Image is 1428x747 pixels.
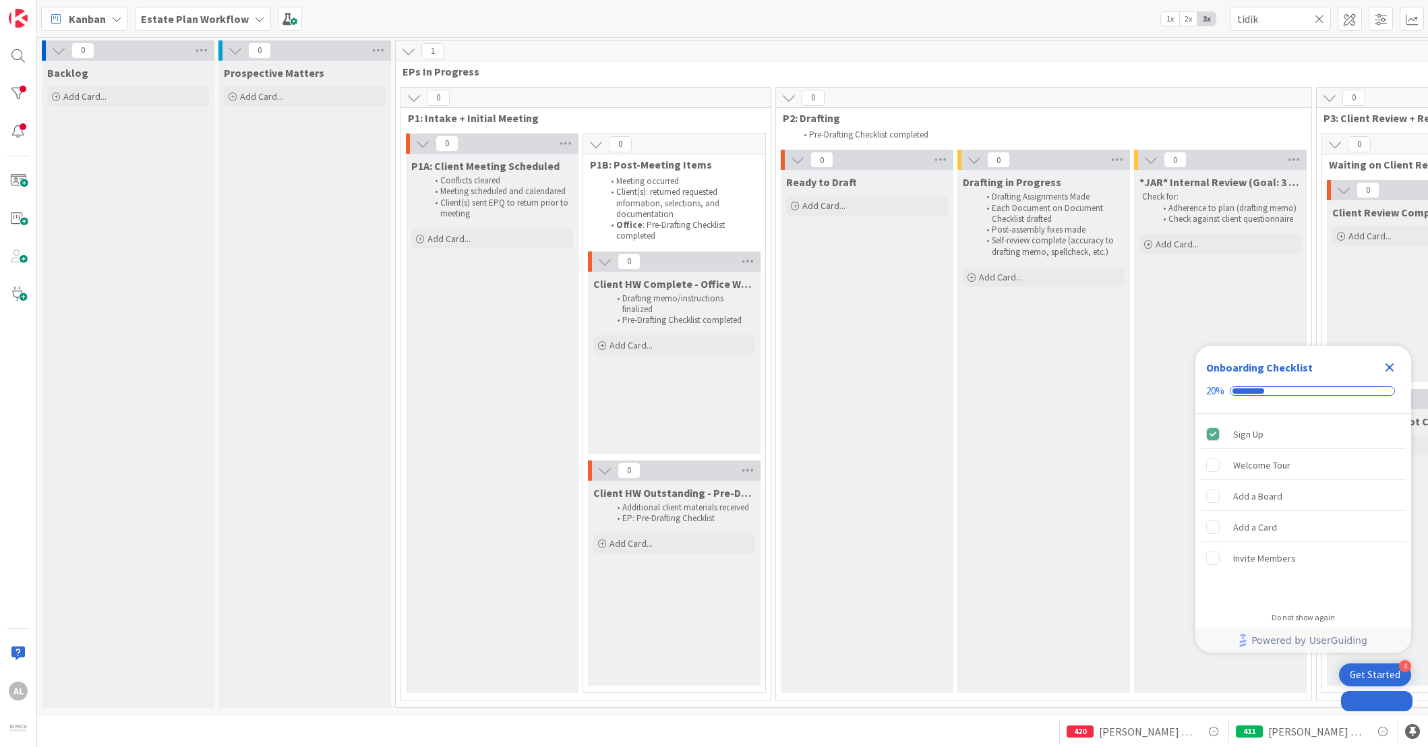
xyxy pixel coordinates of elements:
[1156,203,1299,214] li: Adherence to plan (drafting memo)
[427,175,571,186] li: Conflicts cleared
[63,90,107,102] span: Add Card...
[1201,512,1406,542] div: Add a Card is incomplete.
[590,158,748,171] span: P1B: Post-Meeting Items
[1156,238,1199,250] span: Add Card...
[810,152,833,168] span: 0
[9,682,28,700] div: AL
[1067,725,1094,738] div: 420
[1342,90,1365,106] span: 0
[1195,628,1411,653] div: Footer
[1195,414,1411,603] div: Checklist items
[609,537,653,549] span: Add Card...
[427,198,571,220] li: Client(s) sent EPQ to return prior to meeting
[979,271,1022,283] span: Add Card...
[783,111,1295,125] span: P2: Drafting
[979,225,1123,235] li: Post-assembly fixes made
[1197,12,1216,26] span: 3x
[786,175,857,189] span: Ready to Draft
[1233,519,1277,535] div: Add a Card
[1195,346,1411,653] div: Checklist Container
[1350,668,1400,682] div: Get Started
[618,462,641,479] span: 0
[1233,488,1282,504] div: Add a Board
[248,42,271,59] span: 0
[593,486,755,500] span: Client HW Outstanding - Pre-Drafting Checklist
[1233,550,1296,566] div: Invite Members
[609,513,753,524] li: EP: Pre-Drafting Checklist
[1142,191,1299,202] p: Check for:
[1233,426,1263,442] div: Sign Up
[421,43,444,59] span: 1
[603,176,750,187] li: Meeting occurred
[963,175,1061,189] span: Drafting in Progress
[1339,663,1411,686] div: Open Get Started checklist, remaining modules: 4
[47,66,88,80] span: Backlog
[979,191,1123,202] li: Drafting Assignments Made
[1379,357,1400,378] div: Close Checklist
[1230,7,1331,31] input: Quick Filter...
[979,235,1123,258] li: Self-review complete (accuracy to drafting memo, spellcheck, etc.)
[427,90,450,106] span: 0
[802,200,845,212] span: Add Card...
[240,90,283,102] span: Add Card...
[427,233,471,245] span: Add Card...
[603,220,750,242] li: : Pre-Drafting Checklist completed
[616,219,643,231] strong: Office
[411,159,560,173] span: P1A: Client Meeting Scheduled
[593,277,755,291] span: Client HW Complete - Office Work
[802,90,825,106] span: 0
[1348,136,1371,152] span: 0
[987,152,1010,168] span: 0
[609,502,753,513] li: Additional client materials received
[408,111,754,125] span: P1: Intake + Initial Meeting
[1201,419,1406,449] div: Sign Up is complete.
[609,136,632,152] span: 0
[1201,481,1406,511] div: Add a Board is incomplete.
[1099,723,1195,740] span: [PERSON_NAME] and [PERSON_NAME]- Trust Updates
[71,42,94,59] span: 0
[1233,457,1290,473] div: Welcome Tour
[1206,385,1400,397] div: Checklist progress: 20%
[1236,725,1263,738] div: 411
[609,293,753,316] li: Drafting memo/instructions finalized
[796,129,1299,140] li: Pre-Drafting Checklist completed
[1156,214,1299,225] li: Check against client questionnaire
[609,315,753,326] li: Pre-Drafting Checklist completed
[1357,182,1379,198] span: 0
[609,339,653,351] span: Add Card...
[1399,660,1411,672] div: 4
[141,12,249,26] b: Estate Plan Workflow
[1201,450,1406,480] div: Welcome Tour is incomplete.
[1179,12,1197,26] span: 2x
[1206,385,1224,397] div: 20%
[427,186,571,197] li: Meeting scheduled and calendared
[1251,632,1367,649] span: Powered by UserGuiding
[979,203,1123,225] li: Each Document on Document Checklist drafted
[9,719,28,738] img: avatar
[224,66,324,80] span: Prospective Matters
[1202,628,1404,653] a: Powered by UserGuiding
[1272,612,1335,623] div: Do not show again
[1206,359,1313,376] div: Onboarding Checklist
[436,136,458,152] span: 0
[69,11,106,27] span: Kanban
[603,187,750,220] li: Client(s): returned requested information, selections, and documentation
[1161,12,1179,26] span: 1x
[1268,723,1364,740] span: [PERSON_NAME] & [PERSON_NAME]
[1164,152,1187,168] span: 0
[1201,543,1406,573] div: Invite Members is incomplete.
[9,9,28,28] img: Visit kanbanzone.com
[618,253,641,270] span: 0
[1348,230,1392,242] span: Add Card...
[1139,175,1301,189] span: *JAR* Internal Review (Goal: 3 biz days)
